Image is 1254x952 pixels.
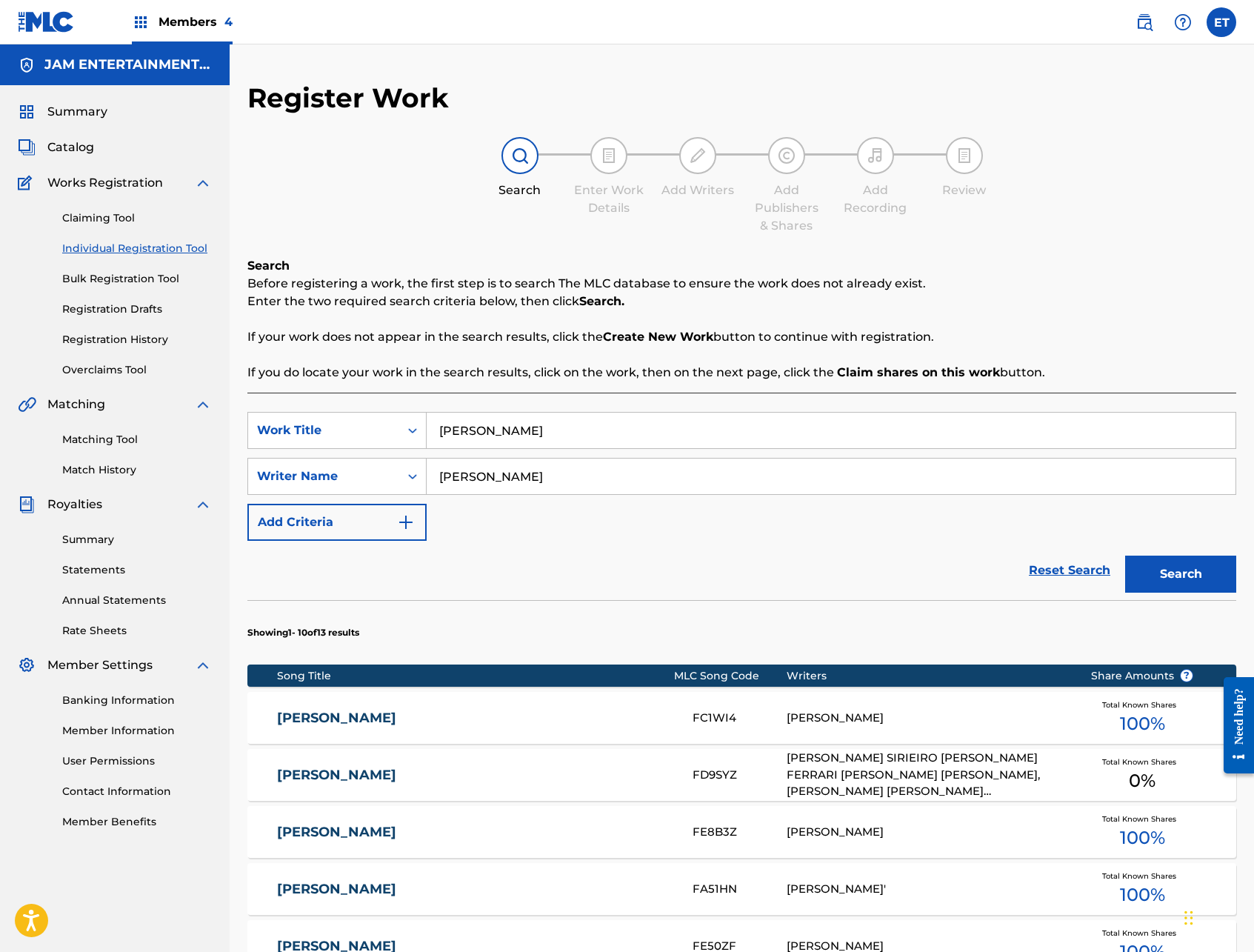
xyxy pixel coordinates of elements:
span: Summary [47,103,107,121]
b: Search [247,259,290,273]
div: [PERSON_NAME] SIRIEIRO [PERSON_NAME] FERRARI [PERSON_NAME] [PERSON_NAME], [PERSON_NAME] [PERSON_N... [787,750,1068,800]
div: Help [1168,7,1198,37]
img: expand [194,396,212,413]
div: Add Recording [838,182,913,217]
img: step indicator icon for Search [511,147,529,164]
div: Add Publishers & Shares [750,182,824,235]
span: 0 % [1129,768,1155,794]
strong: Create New Work [603,330,713,344]
a: Match History [62,462,212,478]
img: Royalties [18,496,36,513]
span: Total Known Shares [1102,813,1182,825]
a: Bulk Registration Tool [62,271,212,287]
a: Reset Search [1021,554,1118,587]
img: Top Rightsholders [132,13,150,31]
a: Annual Statements [62,593,212,608]
div: FA51HN [693,881,787,898]
img: Summary [18,103,36,121]
img: step indicator icon for Review [955,147,973,164]
a: Overclaims Tool [62,362,212,378]
span: 100 % [1120,882,1165,908]
span: Total Known Shares [1102,928,1182,939]
a: User Permissions [62,753,212,769]
img: expand [194,656,212,674]
img: Matching [18,396,36,413]
a: Registration History [62,332,212,347]
div: Writer Name [257,467,390,485]
div: [PERSON_NAME]' [787,881,1068,898]
div: Review [927,182,1001,199]
a: Public Search [1130,7,1159,37]
span: Share Amounts [1091,668,1193,684]
span: Member Settings [47,656,153,674]
a: [PERSON_NAME] [277,824,673,841]
span: 100 % [1120,825,1165,851]
form: Search Form [247,412,1236,600]
span: Matching [47,396,105,413]
h5: JAM ENTERTAINMENT INC [44,56,212,73]
div: Writers [787,668,1068,684]
div: Enter Work Details [572,182,646,217]
div: Drag [1184,896,1193,940]
img: MLC Logo [18,11,75,33]
span: Total Known Shares [1102,756,1182,768]
div: User Menu [1207,7,1236,37]
a: [PERSON_NAME] [277,767,673,784]
a: [PERSON_NAME] [277,881,673,898]
img: step indicator icon for Add Publishers & Shares [778,147,796,164]
img: step indicator icon for Enter Work Details [600,147,618,164]
span: Works Registration [47,174,163,192]
a: SummarySummary [18,103,107,121]
iframe: Resource Center [1213,666,1254,785]
span: Royalties [47,496,102,513]
span: 4 [224,15,233,29]
strong: Search. [579,294,624,308]
img: expand [194,496,212,513]
div: Chat Widget [1180,881,1254,952]
strong: Claim shares on this work [837,365,1000,379]
div: Song Title [277,668,674,684]
button: Search [1125,556,1236,593]
div: FC1WI4 [693,710,787,727]
a: Individual Registration Tool [62,241,212,256]
img: Catalog [18,139,36,156]
a: Member Benefits [62,814,212,830]
div: Search [483,182,557,199]
div: [PERSON_NAME] [787,710,1068,727]
div: Work Title [257,422,390,439]
span: Members [159,13,233,30]
div: Add Writers [661,182,735,199]
span: Total Known Shares [1102,871,1182,882]
a: Registration Drafts [62,302,212,317]
img: 9d2ae6d4665cec9f34b9.svg [397,513,415,531]
img: Member Settings [18,656,36,674]
p: If you do locate your work in the search results, click on the work, then on the next page, click... [247,364,1236,382]
span: 100 % [1120,710,1165,737]
div: FD9SYZ [693,767,787,784]
div: [PERSON_NAME] [787,824,1068,841]
img: search [1135,13,1153,31]
a: [PERSON_NAME] [277,710,673,727]
button: Add Criteria [247,504,427,541]
a: Member Information [62,723,212,739]
img: Accounts [18,56,36,74]
span: ? [1181,670,1193,682]
img: step indicator icon for Add Recording [867,147,884,164]
a: Rate Sheets [62,623,212,639]
a: Banking Information [62,693,212,708]
a: Summary [62,532,212,547]
h2: Register Work [247,81,449,115]
p: Showing 1 - 10 of 13 results [247,626,359,639]
a: Claiming Tool [62,210,212,226]
img: step indicator icon for Add Writers [689,147,707,164]
a: Contact Information [62,784,212,799]
div: MLC Song Code [674,668,787,684]
span: Total Known Shares [1102,699,1182,710]
p: Before registering a work, the first step is to search The MLC database to ensure the work does n... [247,275,1236,293]
a: Statements [62,562,212,578]
div: FE8B3Z [693,824,787,841]
p: If your work does not appear in the search results, click the button to continue with registration. [247,328,1236,346]
img: expand [194,174,212,192]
